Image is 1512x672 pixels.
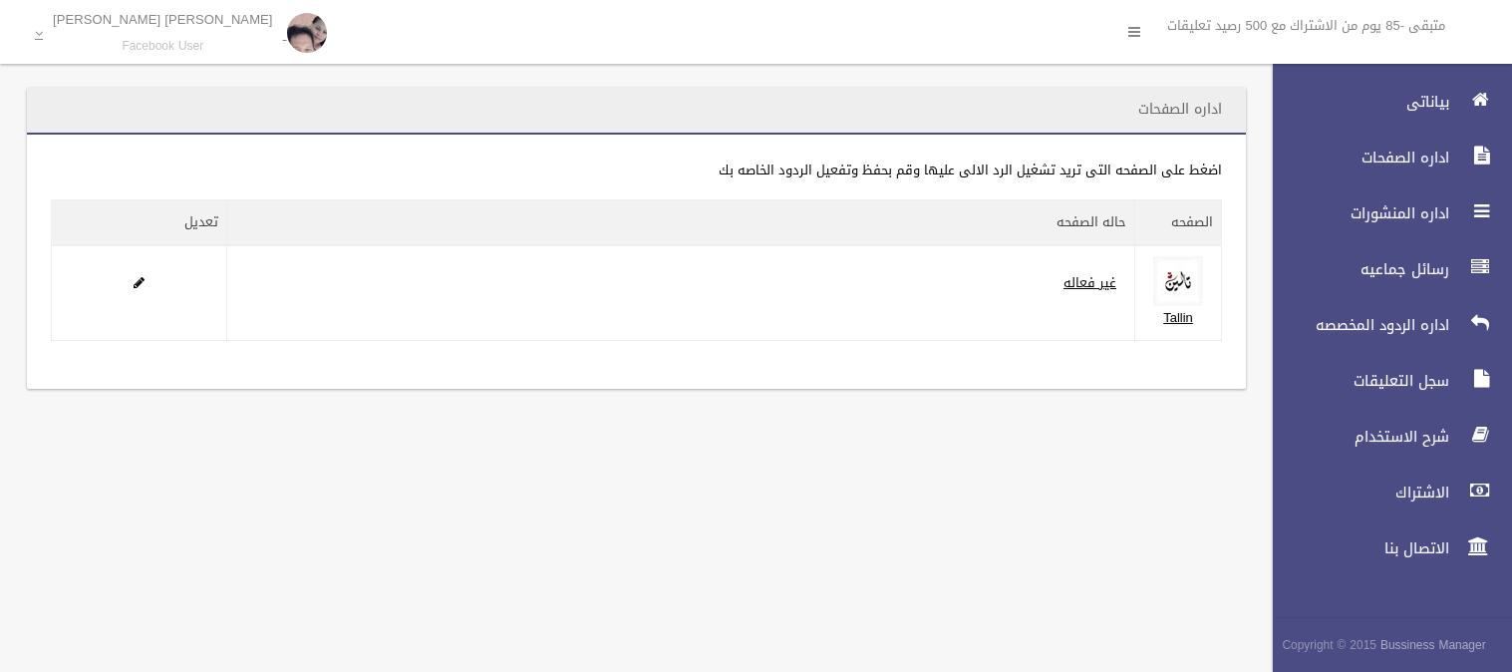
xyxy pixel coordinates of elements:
[1256,259,1455,279] span: رسائل جماعيه
[1256,359,1512,403] a: سجل التعليقات
[1256,92,1455,112] span: بياناتى
[134,270,145,295] a: Edit
[227,200,1135,246] th: حاله الصفحه
[1256,191,1512,235] a: اداره المنشورات
[1256,315,1455,335] span: اداره الردود المخصصه
[1256,483,1455,503] span: الاشتراك
[1256,247,1512,291] a: رسائل جماعيه
[1256,427,1455,447] span: شرح الاستخدام
[1256,303,1512,347] a: اداره الردود المخصصه
[1256,148,1455,168] span: اداره الصفحات
[1153,270,1203,295] a: Edit
[1256,371,1455,391] span: سجل التعليقات
[53,39,273,54] small: Facebook User
[1256,80,1512,124] a: بياناتى
[1256,471,1512,514] a: الاشتراك
[1163,305,1193,330] a: Tallin
[1063,270,1116,295] a: غير فعاله
[51,159,1222,182] div: اضغط على الصفحه التى تريد تشغيل الرد الالى عليها وقم بحفظ وتفعيل الردود الخاصه بك
[53,12,273,27] p: [PERSON_NAME] [PERSON_NAME]
[1153,256,1203,306] img: 517695671_122096718386941224_5785202519428561312_n.jpg
[1282,634,1376,656] span: Copyright © 2015
[1256,538,1455,558] span: الاتصال بنا
[1256,415,1512,459] a: شرح الاستخدام
[1135,200,1222,246] th: الصفحه
[1114,90,1246,129] header: اداره الصفحات
[1256,203,1455,223] span: اداره المنشورات
[1256,526,1512,570] a: الاتصال بنا
[52,200,227,246] th: تعديل
[1380,634,1486,656] strong: Bussiness Manager
[1256,136,1512,179] a: اداره الصفحات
